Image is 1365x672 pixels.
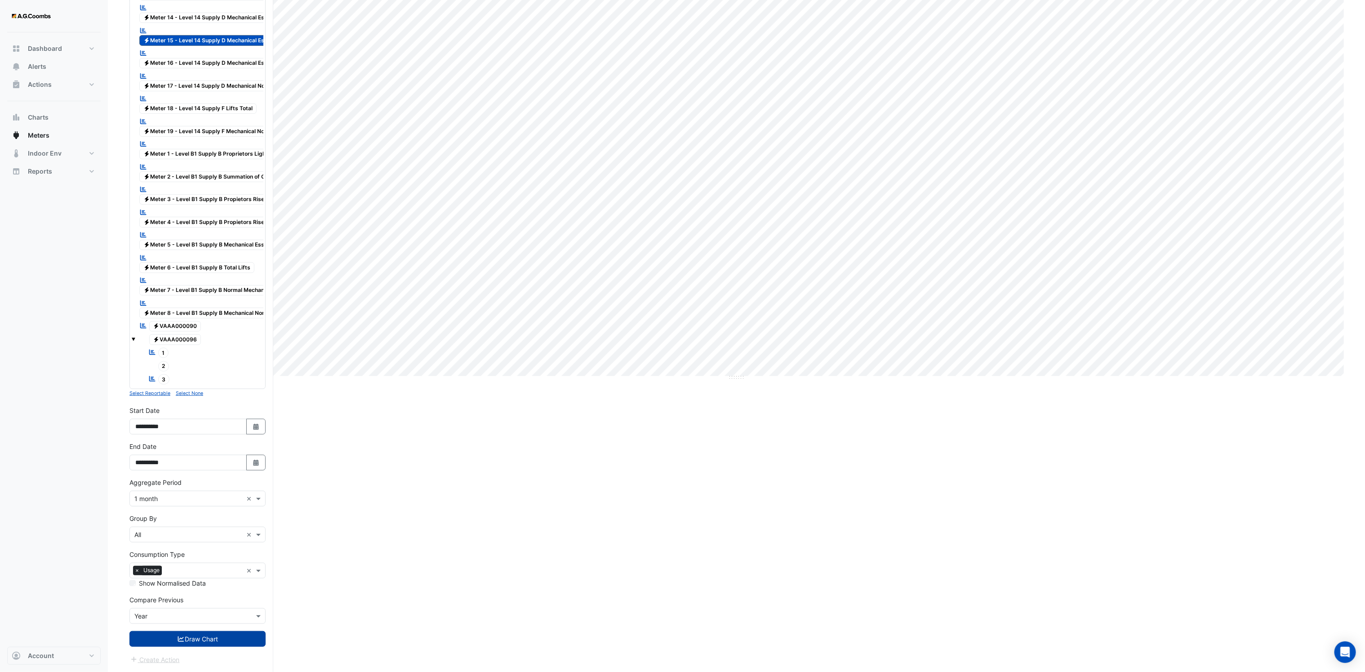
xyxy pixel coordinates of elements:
fa-icon: Reportable [139,231,147,239]
fa-icon: Reportable [139,277,147,284]
fa-icon: Electricity [143,196,150,203]
button: Select None [176,389,203,397]
label: Group By [129,514,157,523]
fa-icon: Select Date [252,423,260,430]
span: Meter 15 - Level 14 Supply D Mechanical Essential 1 [139,35,290,46]
app-icon: Meters [12,131,21,140]
span: Clear [246,566,254,575]
app-icon: Alerts [12,62,21,71]
app-icon: Charts [12,113,21,122]
label: Aggregate Period [129,478,182,487]
span: Meter 16 - Level 14 Supply D Mechanical Essential 3 [139,58,291,69]
span: Meter 4 - Level B1 Supply B Propietors Riser Tower Levels 1, 3 to 10 [139,217,332,228]
span: Meter 2 - Level B1 Supply B Summation of Carpark Nth Light & Power LB1 to B4 and Carpark Sth Ligh... [139,171,476,182]
label: End Date [129,442,156,451]
span: Meter 18 - Level 14 Supply F Lifts Total [139,103,257,114]
fa-icon: Reportable [139,72,147,80]
button: Alerts [7,58,101,76]
span: Clear [246,494,254,503]
fa-icon: Reportable [139,299,147,307]
span: Meter 1 - Level B1 Supply B Proprietors Light & Power [139,149,295,160]
fa-icon: Electricity [143,287,150,294]
fa-icon: Reportable [139,322,147,330]
button: Actions [7,76,101,94]
span: Meter 14 - Level 14 Supply D Mechanical Essential 2 [139,13,290,23]
span: Indoor Env [28,149,62,158]
fa-icon: Reportable [139,163,147,170]
span: Reports [28,167,52,176]
button: Reports [7,162,101,180]
span: 1 [158,348,169,358]
img: Company Logo [11,7,51,25]
fa-icon: Reportable [148,349,156,356]
fa-icon: Electricity [143,151,150,157]
button: Select Reportable [129,389,170,397]
span: VAAA000096 [149,334,201,345]
fa-icon: Electricity [143,37,150,44]
span: Meter 7 - Level B1 Supply B Normal Mechanical Services [139,285,302,296]
fa-icon: Electricity [143,128,150,134]
label: Start Date [129,406,160,415]
span: Meter 19 - Level 14 Supply F Mechanical Normal 2 [139,126,285,137]
span: Meter 3 - Level B1 Supply B Propietors Riser Podium Level 1 to 10 [139,194,325,205]
fa-icon: Reportable [139,95,147,103]
fa-icon: Reportable [139,186,147,193]
button: Dashboard [7,40,101,58]
span: Meter 5 - Level B1 Supply B Mechanical Essential MSB-B1-1 [139,240,311,251]
div: Open Intercom Messenger [1334,641,1356,663]
fa-icon: Reportable [139,140,147,148]
app-icon: Dashboard [12,44,21,53]
span: 3 [158,374,170,385]
small: Select None [176,390,203,396]
fa-icon: Electricity [143,60,150,67]
fa-icon: Reportable [139,49,147,57]
fa-icon: Electricity [143,242,150,248]
app-escalated-ticket-create-button: Please draw the charts first [129,655,180,663]
fa-icon: Reportable [139,4,147,12]
fa-icon: Electricity [143,264,150,271]
span: 2 [158,361,169,372]
button: Draw Chart [129,631,266,647]
label: Compare Previous [129,595,183,605]
app-icon: Actions [12,80,21,89]
span: Usage [141,566,162,575]
span: Meters [28,131,49,140]
span: × [133,566,141,575]
fa-icon: Reportable [139,208,147,216]
fa-icon: Electricity [143,173,150,180]
fa-icon: Reportable [139,27,147,34]
fa-icon: Select Date [252,459,260,466]
button: Meters [7,126,101,144]
span: Dashboard [28,44,62,53]
fa-icon: Reportable [148,375,156,383]
button: Account [7,647,101,665]
fa-icon: Reportable [139,254,147,261]
span: Actions [28,80,52,89]
app-icon: Reports [12,167,21,176]
span: Clear [246,530,254,539]
fa-icon: Electricity [143,309,150,316]
button: Indoor Env [7,144,101,162]
fa-icon: Electricity [143,219,150,225]
fa-icon: Electricity [143,82,150,89]
label: Show Normalised Data [139,578,206,588]
fa-icon: Electricity [153,336,160,343]
span: Account [28,651,54,660]
fa-icon: Reportable [139,117,147,125]
span: Alerts [28,62,46,71]
app-icon: Indoor Env [12,149,21,158]
label: Consumption Type [129,550,185,559]
fa-icon: Electricity [143,14,150,21]
fa-icon: Electricity [153,323,160,330]
fa-icon: Electricity [143,105,150,112]
small: Select Reportable [129,390,170,396]
span: Meter 8 - Level B1 Supply B Mechanical Normal 1 MSB-2-1 [139,308,307,318]
span: VAAA000090 [149,321,201,332]
button: Charts [7,108,101,126]
span: Meter 6 - Level B1 Supply B Total Lifts [139,262,254,273]
span: Meter 17 - Level 14 Supply D Mechanical Normal 3 [139,81,285,91]
span: Charts [28,113,49,122]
